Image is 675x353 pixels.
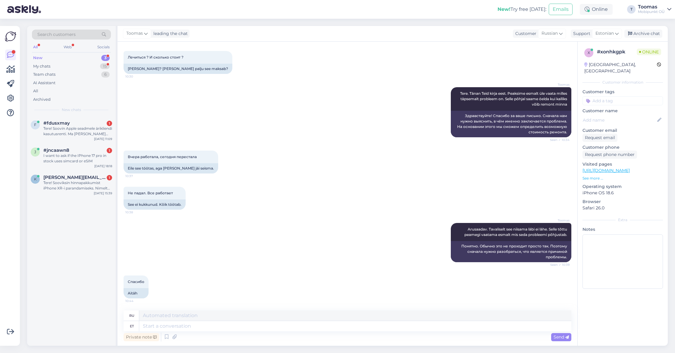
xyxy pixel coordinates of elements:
[43,120,70,126] span: #fdusxmay
[624,30,662,38] div: Archive chat
[94,164,112,168] div: [DATE] 18:18
[464,227,568,237] span: Arusaadav. Tavaliselt see niisama läbi ei lähe. Selle tõttu peamegi vaatama esmalt mis seda probl...
[124,199,186,210] div: See ei kukkunud. Kõik töötab.
[638,5,665,9] div: Toomas
[582,80,663,85] div: Customer information
[32,43,39,51] div: All
[582,96,663,105] input: Add a tag
[33,97,51,103] div: Archived
[107,148,112,153] div: 1
[34,150,36,154] span: j
[62,107,81,113] span: New chats
[124,64,232,74] div: [PERSON_NAME]? [PERSON_NAME] palju see maksab?
[588,50,590,55] span: x
[33,72,55,78] div: Team chats
[107,121,112,126] div: 1
[582,168,630,173] a: [URL][DOMAIN_NAME]
[43,148,69,153] span: #jncaawn8
[554,334,569,340] span: Send
[582,89,663,95] p: Customer tags
[128,191,173,195] span: Не падал. Все работает
[451,241,571,262] div: Понятно. Обычно это не проходит просто так. Поэтому сначала нужно разобраться, что является причи...
[549,4,573,15] button: Emails
[582,108,663,114] p: Customer name
[542,30,558,37] span: Russian
[547,138,570,142] span: Seen ✓ 10:34
[582,183,663,190] p: Operating system
[547,218,570,223] span: Toomas
[597,48,637,56] div: # xonhkgpk
[498,6,510,12] b: New!
[101,72,110,78] div: 6
[124,288,149,298] div: Aitäh
[124,333,159,341] div: Private note
[43,180,112,191] div: Tere! Sooviksin hinnapakkumist iPhone XR-i parandamiseks. Nimelt WiFi ja 4G enam ei tööta üldse, ...
[580,4,613,15] div: Online
[43,175,106,180] span: kristofer.ild@gmail.com
[125,74,148,79] span: 10:30
[62,43,73,51] div: Web
[498,6,546,13] div: Try free [DATE]:
[124,163,218,173] div: Eile see töötas, aga [PERSON_NAME] jäi seisma.
[460,91,568,107] span: Tere. Tänan Teid kirja eest. Peaksime esmalt üle vaata milles täpsemalt probleem on. Selle põhjal...
[582,151,637,159] div: Request phone number
[582,190,663,196] p: iPhone OS 18.6
[547,262,570,267] span: Seen ✓ 10:39
[547,82,570,87] span: Toomas
[627,5,636,14] div: T
[96,43,111,51] div: Socials
[130,321,134,331] div: et
[43,153,112,164] div: I want to ask if the IPhone 17 pro in stock uses simcard or eSIM
[128,55,184,59] span: Лечиться ? И сколько стоит ?
[125,174,148,178] span: 10:37
[151,30,188,37] div: leading the chat
[33,55,42,61] div: New
[125,299,148,303] span: 10:44
[582,205,663,211] p: Safari 26.0
[583,117,656,123] input: Add name
[101,55,110,61] div: 3
[582,217,663,223] div: Extra
[584,62,657,74] div: [GEOGRAPHIC_DATA], [GEOGRAPHIC_DATA]
[582,127,663,134] p: Customer email
[94,191,112,196] div: [DATE] 15:39
[125,210,148,215] span: 10:38
[128,279,144,284] span: Спасибо
[582,144,663,151] p: Customer phone
[582,226,663,233] p: Notes
[582,161,663,167] p: Visited pages
[638,5,671,14] a: ToomasMobipunkt OÜ
[571,30,590,37] div: Support
[129,310,134,321] div: ru
[582,134,617,142] div: Request email
[33,63,50,69] div: My chats
[582,176,663,181] p: See more ...
[5,31,16,42] img: Askly Logo
[33,88,38,94] div: All
[94,137,112,141] div: [DATE] 11:09
[107,175,112,180] div: 1
[595,30,614,37] span: Estonian
[126,30,143,37] span: Toomas
[582,199,663,205] p: Browser
[513,30,536,37] div: Customer
[34,177,37,181] span: k
[43,126,112,137] div: Tere! Soovin Apple seadmele ärikliendi kasutusrenti. Ma [PERSON_NAME] kohta infot, aga ei leia av...
[451,111,571,137] div: Здравствуйте! Спасибо за ваше письмо. Сначала нам нужно выяснить, в чём именно заключается пробле...
[638,9,665,14] div: Mobipunkt OÜ
[100,63,110,69] div: 15
[34,122,36,127] span: f
[33,80,55,86] div: AI Assistant
[37,31,76,38] span: Search customers
[637,49,661,55] span: Online
[128,154,197,159] span: Вчера работала, сегодня перестала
